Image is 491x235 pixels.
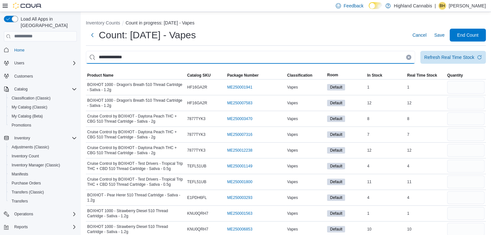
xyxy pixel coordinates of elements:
[6,121,79,130] button: Promotions
[406,162,446,170] div: 4
[187,116,206,121] span: 7877TYK3
[12,163,60,168] span: Inventory Manager (Classic)
[14,211,33,217] span: Operations
[287,195,298,200] span: Vapes
[327,179,345,185] span: Default
[226,71,286,79] button: Package Number
[366,146,406,154] div: 12
[9,197,77,205] span: Transfers
[1,134,79,143] button: Inventory
[407,73,437,78] span: Real Time Stock
[12,85,30,93] button: Catalog
[9,188,77,196] span: Transfers (Classic)
[330,226,342,232] span: Default
[9,103,50,111] a: My Catalog (Classic)
[406,146,446,154] div: 12
[187,132,206,137] span: 7877TYK3
[6,188,79,197] button: Transfers (Classic)
[227,164,252,169] a: ME250001149
[87,73,113,78] span: Product Name
[187,164,206,169] span: TEFL51UB
[12,181,41,186] span: Purchase Orders
[406,71,446,79] button: Real Time Stock
[432,29,447,42] button: Save
[287,100,298,106] span: Vapes
[87,193,185,203] span: BOXHOT - Pear Herer 510 Thread Cartridge - Sativa - 1.2g
[327,116,345,122] span: Default
[87,161,185,171] span: Cruise Control by BOXHOT - Test Drivers - Tropical Trip THC + CBD 510 Thread Cartridge - Sativa -...
[227,227,252,232] a: ME250006853
[287,211,298,216] span: Vapes
[227,179,252,184] a: ME250001800
[366,162,406,170] div: 4
[406,178,446,186] div: 11
[366,178,406,186] div: 11
[9,197,30,205] a: Transfers
[12,223,77,231] span: Reports
[330,163,342,169] span: Default
[12,190,44,195] span: Transfers (Classic)
[343,3,363,9] span: Feedback
[9,161,77,169] span: Inventory Manager (Classic)
[406,225,446,233] div: 10
[227,116,252,121] a: ME250003470
[6,103,79,112] button: My Catalog (Classic)
[327,84,345,90] span: Default
[86,51,415,64] input: This is a search bar. After typing your query, hit enter to filter the results lower in the page.
[327,147,345,154] span: Default
[12,72,36,80] a: Customers
[99,29,196,42] h1: Count: [DATE] - Vapes
[13,3,42,9] img: Cova
[369,2,382,9] input: Dark Mode
[187,179,206,184] span: TEFL51UB
[327,100,345,106] span: Default
[406,210,446,217] div: 1
[6,94,79,103] button: Classification (Classic)
[330,116,342,122] span: Default
[14,61,24,66] span: Users
[6,161,79,170] button: Inventory Manager (Classic)
[9,179,44,187] a: Purchase Orders
[86,71,186,79] button: Product Name
[330,132,342,137] span: Default
[187,211,208,216] span: KNU0QRH7
[330,195,342,201] span: Default
[412,32,426,38] span: Cancel
[367,73,382,78] span: In Stock
[87,114,185,124] span: Cruise Control by BOXHOT - Daytona Peach THC + CBG 510 Thread Cartridge - Sativa - 2g
[6,170,79,179] button: Manifests
[287,85,298,90] span: Vapes
[12,114,43,119] span: My Catalog (Beta)
[1,59,79,68] button: Users
[457,32,478,38] span: End Count
[14,136,30,141] span: Inventory
[327,72,338,78] span: Room
[9,179,77,187] span: Purchase Orders
[330,179,342,185] span: Default
[330,147,342,153] span: Default
[1,222,79,231] button: Reports
[366,71,406,79] button: In Stock
[330,211,342,216] span: Default
[1,85,79,94] button: Catalog
[438,2,446,10] div: Bernice Hopkins
[227,85,252,90] a: ME250001941
[327,131,345,138] span: Default
[86,29,99,42] button: Next
[330,84,342,90] span: Default
[9,188,46,196] a: Transfers (Classic)
[9,112,77,120] span: My Catalog (Beta)
[449,2,486,10] p: [PERSON_NAME]
[12,210,77,218] span: Operations
[126,20,194,25] button: Count in progress: [DATE] - Vapes
[410,29,429,42] button: Cancel
[6,143,79,152] button: Adjustments (Classic)
[12,96,51,101] span: Classification (Classic)
[440,2,445,10] span: BH
[86,20,486,27] nav: An example of EuiBreadcrumbs
[9,143,77,151] span: Adjustments (Classic)
[12,85,77,93] span: Catalog
[12,123,31,128] span: Promotions
[287,227,298,232] span: Vapes
[227,211,252,216] a: ME250001563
